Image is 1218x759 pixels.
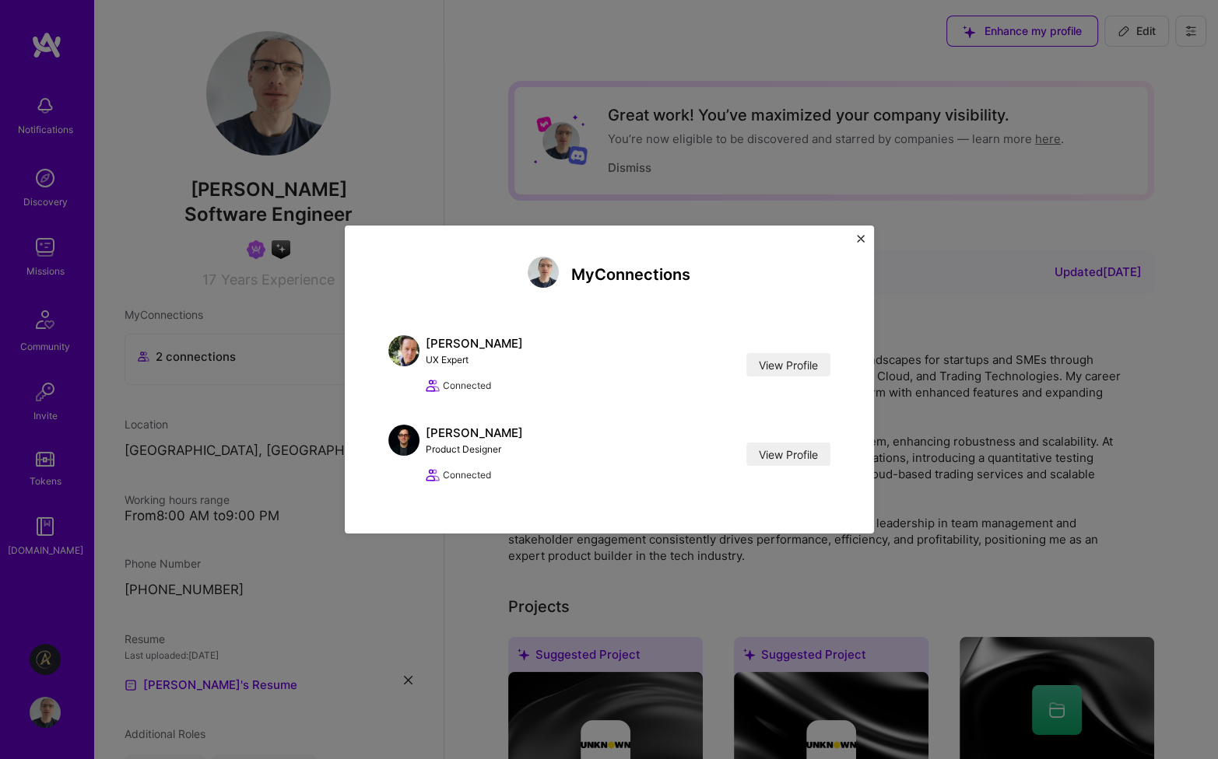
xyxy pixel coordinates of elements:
[426,379,440,393] i: icon Collaborator
[388,425,419,456] img: Qasem Nik
[746,442,830,466] a: View Profile
[426,425,523,441] div: [PERSON_NAME]
[443,377,491,393] span: Connected
[528,257,559,288] img: David Mrva
[426,441,523,457] div: Product Designer
[426,468,440,482] i: icon Collaborator
[426,352,523,368] div: UX Expert
[426,335,523,352] div: [PERSON_NAME]
[571,265,690,284] h4: My Connections
[857,235,865,251] button: Close
[746,353,830,376] a: View Profile
[443,467,491,483] span: Connected
[388,335,419,366] img: Tom Flemming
